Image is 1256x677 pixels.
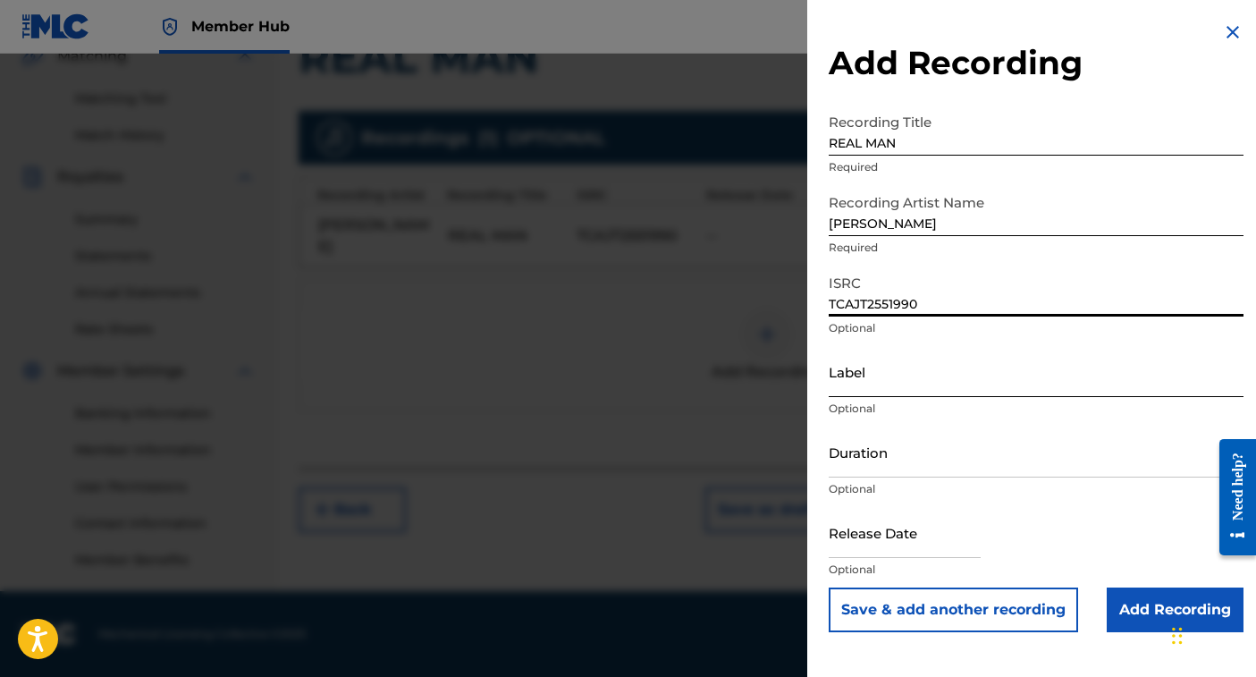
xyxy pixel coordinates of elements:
input: Add Recording [1107,588,1243,632]
iframe: Resource Center [1206,423,1256,571]
p: Required [829,240,1243,256]
p: Optional [829,401,1243,417]
p: Optional [829,320,1243,336]
iframe: Chat Widget [1167,591,1256,677]
span: Member Hub [191,16,290,37]
button: Save & add another recording [829,588,1078,632]
p: Optional [829,481,1243,497]
p: Required [829,159,1243,175]
img: Top Rightsholder [159,16,181,38]
img: MLC Logo [21,13,90,39]
div: Drag [1172,609,1183,663]
h2: Add Recording [829,43,1243,83]
p: Optional [829,562,1243,578]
